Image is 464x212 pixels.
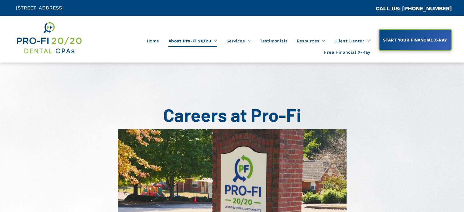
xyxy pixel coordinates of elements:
a: START YOUR FINANCIAL X-RAY [379,29,452,51]
span: CA::CALLC [350,6,376,12]
span: START YOUR FINANCIAL X-RAY [381,34,449,45]
span: Careers at Pro-Fi [163,104,301,126]
a: CALL US: [PHONE_NUMBER] [376,5,452,12]
a: Free Financial X-Ray [319,47,375,58]
img: Get Dental CPA Consulting, Bookkeeping, & Bank Loans [16,20,82,55]
a: Testimonials [255,35,292,47]
a: Home [142,35,164,47]
span: [STREET_ADDRESS] [16,5,64,11]
a: About Pro-Fi 20/20 [164,35,222,47]
a: Client Center [330,35,375,47]
a: Services [222,35,255,47]
a: Resources [292,35,330,47]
